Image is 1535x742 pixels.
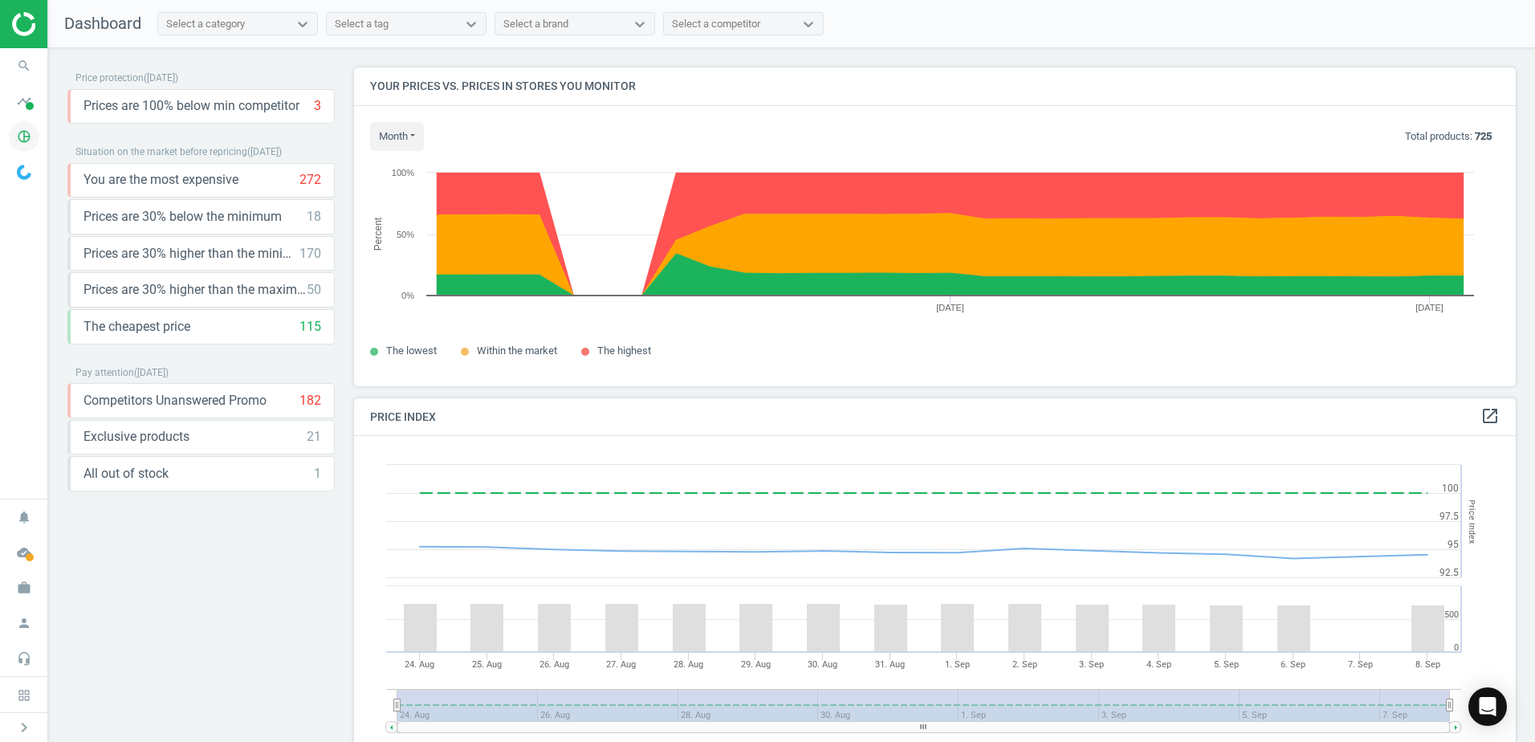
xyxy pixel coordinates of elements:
[1480,406,1500,427] a: open_in_new
[307,428,321,446] div: 21
[401,291,414,300] text: 0%
[503,17,568,31] div: Select a brand
[307,281,321,299] div: 50
[166,17,245,31] div: Select a category
[1468,687,1507,726] div: Open Intercom Messenger
[314,465,321,483] div: 1
[1146,659,1171,670] tspan: 4. Sep
[83,281,307,299] span: Prices are 30% higher than the maximal
[9,573,39,603] i: work
[9,643,39,674] i: headset_mic
[672,17,760,31] div: Select a competitor
[14,718,34,737] i: chevron_right
[472,659,502,670] tspan: 25. Aug
[17,165,31,180] img: wGWNvw8QSZomAAAAABJRU5ErkJggg==
[335,17,389,31] div: Select a tag
[299,318,321,336] div: 115
[83,392,267,410] span: Competitors Unanswered Promo
[314,97,321,115] div: 3
[9,502,39,532] i: notifications
[674,659,703,670] tspan: 28. Aug
[299,171,321,189] div: 272
[83,208,282,226] span: Prices are 30% below the minimum
[354,67,1516,105] h4: Your prices vs. prices in stores you monitor
[307,208,321,226] div: 18
[1442,483,1459,494] text: 100
[83,428,189,446] span: Exclusive products
[144,72,178,84] span: ( [DATE] )
[1454,642,1459,653] text: 0
[597,344,651,357] span: The highest
[373,217,384,251] tspan: Percent
[1480,406,1500,426] i: open_in_new
[75,367,134,378] span: Pay attention
[386,344,437,357] span: The lowest
[83,97,299,115] span: Prices are 100% below min competitor
[392,168,414,177] text: 100%
[405,659,434,670] tspan: 24. Aug
[1415,303,1443,312] tspan: [DATE]
[4,717,44,738] button: chevron_right
[397,230,414,239] text: 50%
[354,398,1516,436] h4: Price Index
[83,171,238,189] span: You are the most expensive
[299,392,321,410] div: 182
[1447,539,1459,550] text: 95
[134,367,169,378] span: ( [DATE] )
[808,659,837,670] tspan: 30. Aug
[1475,130,1492,142] b: 725
[1281,659,1305,670] tspan: 6. Sep
[477,344,557,357] span: Within the market
[75,72,144,84] span: Price protection
[64,14,141,33] span: Dashboard
[370,122,424,151] button: month
[9,86,39,116] i: timeline
[1415,659,1440,670] tspan: 8. Sep
[12,12,126,36] img: ajHJNr6hYgQAAAAASUVORK5CYII=
[9,121,39,152] i: pie_chart_outlined
[1079,659,1104,670] tspan: 3. Sep
[9,51,39,81] i: search
[83,318,190,336] span: The cheapest price
[1012,659,1037,670] tspan: 2. Sep
[1214,659,1239,670] tspan: 5. Sep
[1348,659,1373,670] tspan: 7. Sep
[875,659,905,670] tspan: 31. Aug
[9,537,39,568] i: cloud_done
[75,146,247,157] span: Situation on the market before repricing
[539,659,569,670] tspan: 26. Aug
[247,146,282,157] span: ( [DATE] )
[936,303,964,312] tspan: [DATE]
[1405,129,1492,144] p: Total products:
[945,659,970,670] tspan: 1. Sep
[741,659,771,670] tspan: 29. Aug
[83,465,169,483] span: All out of stock
[1439,511,1459,522] text: 97.5
[1444,609,1459,620] text: 500
[9,608,39,638] i: person
[1439,567,1459,578] text: 92.5
[1467,499,1477,544] tspan: Price Index
[83,245,299,263] span: Prices are 30% higher than the minimum
[606,659,636,670] tspan: 27. Aug
[299,245,321,263] div: 170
